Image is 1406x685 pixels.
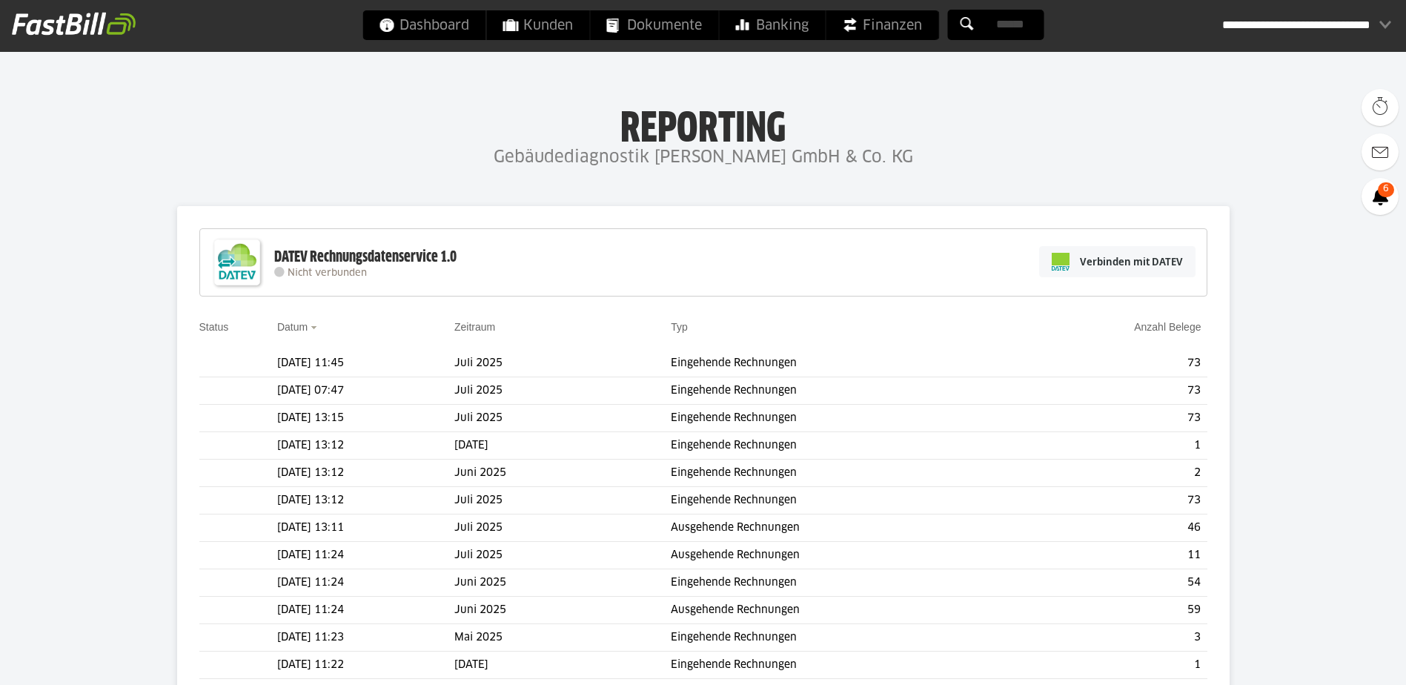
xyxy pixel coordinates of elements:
[1013,377,1207,405] td: 73
[277,514,454,542] td: [DATE] 13:11
[454,624,671,652] td: Mai 2025
[454,350,671,377] td: Juli 2025
[1013,405,1207,432] td: 73
[826,10,938,40] a: Finanzen
[1013,350,1207,377] td: 73
[671,321,688,333] a: Typ
[486,10,589,40] a: Kunden
[1013,514,1207,542] td: 46
[1013,597,1207,624] td: 59
[1378,182,1394,197] span: 6
[671,542,1013,569] td: Ausgehende Rechnungen
[1013,624,1207,652] td: 3
[277,487,454,514] td: [DATE] 13:12
[277,597,454,624] td: [DATE] 11:24
[671,487,1013,514] td: Eingehende Rechnungen
[362,10,485,40] a: Dashboard
[379,10,469,40] span: Dashboard
[277,377,454,405] td: [DATE] 07:47
[288,268,367,278] span: Nicht verbunden
[671,597,1013,624] td: Ausgehende Rechnungen
[274,248,457,267] div: DATEV Rechnungsdatenservice 1.0
[842,10,922,40] span: Finanzen
[671,405,1013,432] td: Eingehende Rechnungen
[277,624,454,652] td: [DATE] 11:23
[277,652,454,679] td: [DATE] 11:22
[1292,641,1391,678] iframe: Öffnet ein Widget, in dem Sie weitere Informationen finden
[1052,253,1070,271] img: pi-datev-logo-farbig-24.svg
[671,377,1013,405] td: Eingehende Rechnungen
[454,569,671,597] td: Juni 2025
[671,350,1013,377] td: Eingehende Rechnungen
[1013,569,1207,597] td: 54
[1013,652,1207,679] td: 1
[606,10,702,40] span: Dokumente
[1039,246,1196,277] a: Verbinden mit DATEV
[1013,432,1207,460] td: 1
[454,377,671,405] td: Juli 2025
[671,514,1013,542] td: Ausgehende Rechnungen
[454,514,671,542] td: Juli 2025
[277,321,308,333] a: Datum
[454,460,671,487] td: Juni 2025
[454,652,671,679] td: [DATE]
[1134,321,1201,333] a: Anzahl Belege
[590,10,718,40] a: Dokumente
[454,597,671,624] td: Juni 2025
[277,542,454,569] td: [DATE] 11:24
[277,405,454,432] td: [DATE] 13:15
[1013,460,1207,487] td: 2
[277,432,454,460] td: [DATE] 13:12
[454,487,671,514] td: Juli 2025
[671,460,1013,487] td: Eingehende Rechnungen
[208,233,267,292] img: DATEV-Datenservice Logo
[1013,542,1207,569] td: 11
[671,624,1013,652] td: Eingehende Rechnungen
[277,460,454,487] td: [DATE] 13:12
[671,432,1013,460] td: Eingehende Rechnungen
[1080,254,1183,269] span: Verbinden mit DATEV
[671,652,1013,679] td: Eingehende Rechnungen
[277,350,454,377] td: [DATE] 11:45
[671,569,1013,597] td: Eingehende Rechnungen
[311,326,320,329] img: sort_desc.gif
[1362,178,1399,215] a: 6
[454,432,671,460] td: [DATE]
[735,10,809,40] span: Banking
[12,12,136,36] img: fastbill_logo_white.png
[454,405,671,432] td: Juli 2025
[199,321,229,333] a: Status
[454,542,671,569] td: Juli 2025
[503,10,573,40] span: Kunden
[148,105,1258,143] h1: Reporting
[1013,487,1207,514] td: 73
[719,10,825,40] a: Banking
[277,569,454,597] td: [DATE] 11:24
[454,321,495,333] a: Zeitraum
